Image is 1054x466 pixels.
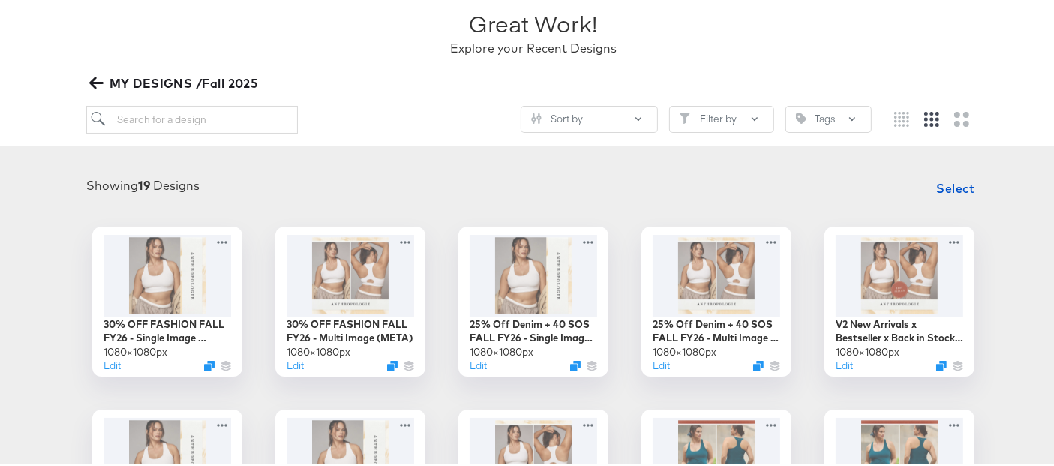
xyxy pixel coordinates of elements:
[653,314,780,342] div: 25% Off Denim + 40 SOS FALL FY26 - Multi Image (META)
[275,224,425,374] div: 30% OFF FASHION FALL FY26 - Multi Image (META)1080×1080pxEditDuplicate
[894,109,909,124] svg: Small grid
[653,356,670,370] button: Edit
[104,314,231,342] div: 30% OFF FASHION FALL FY26 - Single Image (META)
[954,109,969,124] svg: Large grid
[287,356,304,370] button: Edit
[287,342,350,356] div: 1080 × 1080 px
[531,110,542,121] svg: Sliders
[521,103,658,130] button: SlidersSort by
[931,170,981,200] button: Select
[470,342,533,356] div: 1080 × 1080 px
[470,314,597,342] div: 25% Off Denim + 40 SOS FALL FY26 - Single Image (META)
[92,224,242,374] div: 30% OFF FASHION FALL FY26 - Single Image (META)1080×1080pxEditDuplicate
[287,314,414,342] div: 30% OFF FASHION FALL FY26 - Multi Image (META)
[458,224,608,374] div: 25% Off Denim + 40 SOS FALL FY26 - Single Image (META)1080×1080pxEditDuplicate
[653,342,716,356] div: 1080 × 1080 px
[138,175,150,190] strong: 19
[824,224,974,374] div: V2 New Arrivals x Bestseller x Back in Stock FALL FY26 - Multi Image (META)1080×1080pxEditDuplicate
[836,314,963,342] div: V2 New Arrivals x Bestseller x Back in Stock FALL FY26 - Multi Image (META)
[92,70,258,91] span: MY DESIGNS /Fall 2025
[753,358,764,368] svg: Duplicate
[641,224,791,374] div: 25% Off Denim + 40 SOS FALL FY26 - Multi Image (META)1080×1080pxEditDuplicate
[470,356,487,370] button: Edit
[204,358,215,368] svg: Duplicate
[924,109,939,124] svg: Medium grid
[104,356,121,370] button: Edit
[937,175,975,196] span: Select
[470,5,598,37] div: Great Work!
[936,358,947,368] svg: Duplicate
[680,110,690,121] svg: Filter
[570,358,581,368] svg: Duplicate
[796,110,806,121] svg: Tag
[836,342,899,356] div: 1080 × 1080 px
[86,174,200,191] div: Showing Designs
[785,103,872,130] button: TagTags
[387,358,398,368] svg: Duplicate
[669,103,774,130] button: FilterFilter by
[86,103,298,131] input: Search for a design
[836,356,853,370] button: Edit
[450,37,617,54] div: Explore your Recent Designs
[104,342,167,356] div: 1080 × 1080 px
[86,70,264,91] button: MY DESIGNS /Fall 2025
